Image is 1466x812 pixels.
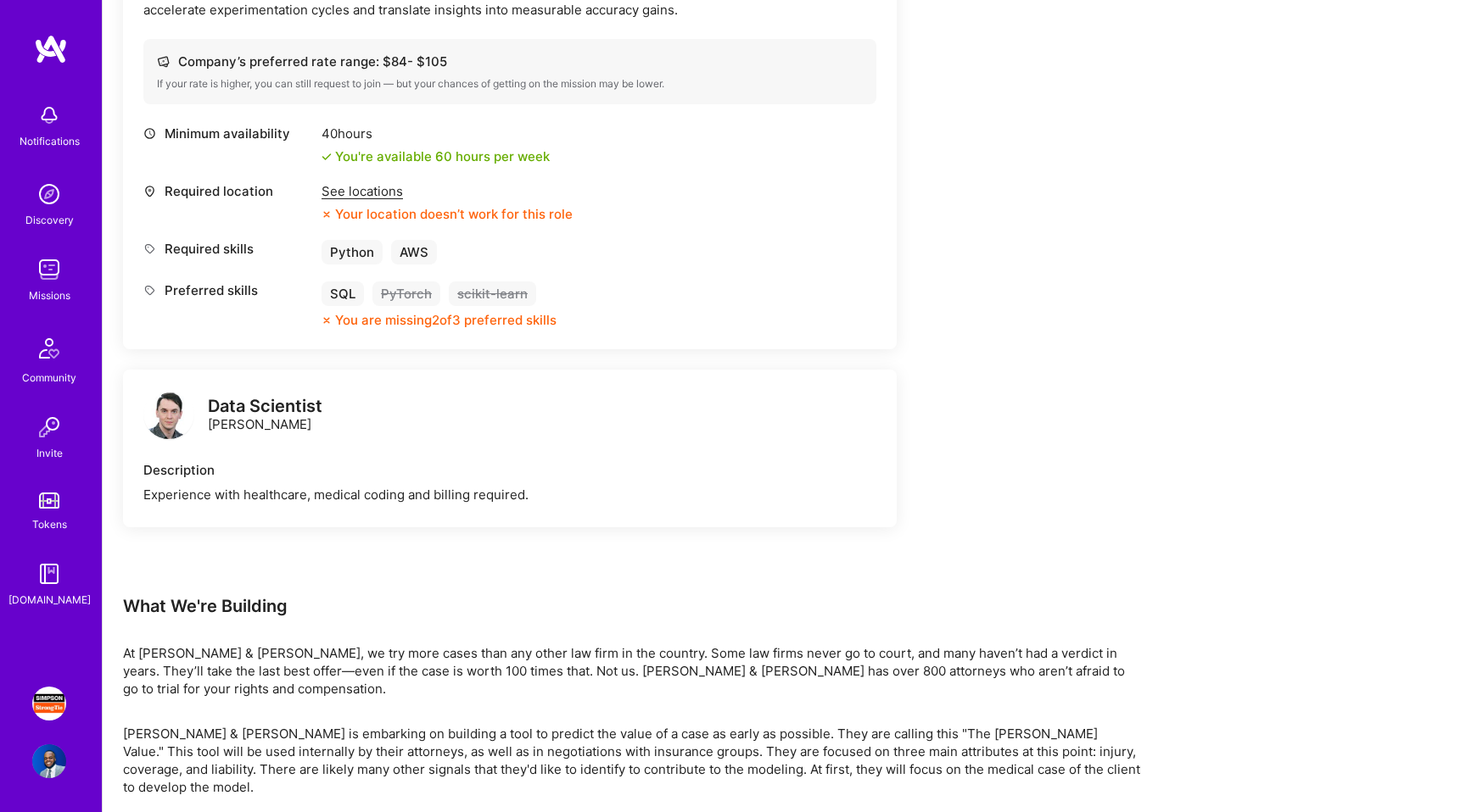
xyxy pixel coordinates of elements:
[39,492,59,509] img: tokens
[143,388,194,443] a: logo
[29,328,70,369] img: Community
[143,486,876,503] div: Experience with healthcare, medical coding and billing required.
[322,182,573,200] div: See locations
[322,205,573,223] div: Your location doesn’t work for this role
[32,515,67,533] div: Tokens
[34,34,68,64] img: logo
[322,315,332,325] i: icon CloseOrange
[143,125,313,142] div: Minimum availability
[29,286,70,304] div: Missions
[391,240,437,264] div: AWS
[143,284,156,297] i: icon Tag
[322,281,364,306] div: SQL
[28,744,70,778] a: User Avatar
[322,125,550,142] div: 40 hours
[143,281,313,299] div: Preferred skills
[20,132,80,150] div: Notifications
[208,398,322,415] div: Data Scientist
[32,687,66,720] img: Simpson Strong-Tie: DevOps
[143,127,156,140] i: icon Clock
[32,98,66,132] img: bell
[143,182,313,200] div: Required location
[32,557,66,591] img: guide book
[157,53,863,70] div: Company’s preferred rate range: $ 84 - $ 105
[123,725,1141,796] p: [PERSON_NAME] & [PERSON_NAME] is embarking on building a tool to predict the value of a case as e...
[32,253,66,286] img: teamwork
[123,644,1141,698] div: At [PERSON_NAME] & [PERSON_NAME], we try more cases than any other law firm in the country. Some ...
[143,185,156,197] i: icon Location
[143,242,156,255] i: icon Tag
[32,744,66,778] img: User Avatar
[157,55,170,68] i: icon Cash
[322,240,383,264] div: Python
[143,388,194,439] img: logo
[372,281,440,306] div: PyTorch
[28,687,70,720] a: Simpson Strong-Tie: DevOps
[157,77,863,91] div: If your rate is higher, you can still request to join — but your chances of getting on the missio...
[123,595,1141,617] div: What We're Building
[322,209,332,220] i: icon CloseOrange
[32,410,66,444] img: Invite
[208,398,322,433] div: [PERSON_NAME]
[22,369,76,387] div: Community
[25,211,74,229] div: Discovery
[36,444,63,462] div: Invite
[8,591,91,609] div: [DOMAIN_NAME]
[322,147,550,165] div: You're available 60 hours per week
[143,461,876,479] div: Description
[335,311,557,329] div: You are missing 2 of 3 preferred skills
[32,177,66,211] img: discovery
[322,152,332,162] i: icon Check
[449,281,536,306] div: scikit-learn
[143,240,313,258] div: Required skills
